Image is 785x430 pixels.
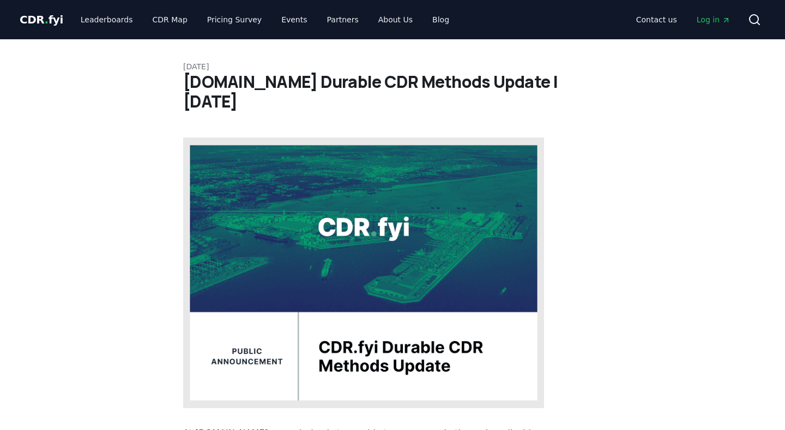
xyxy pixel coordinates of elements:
[273,10,316,29] a: Events
[183,61,602,72] p: [DATE]
[183,138,544,408] img: blog post image
[318,10,367,29] a: Partners
[72,10,142,29] a: Leaderboards
[627,10,686,29] a: Contact us
[45,13,49,26] span: .
[198,10,270,29] a: Pricing Survey
[72,10,458,29] nav: Main
[20,12,63,27] a: CDR.fyi
[627,10,739,29] nav: Main
[424,10,458,29] a: Blog
[688,10,739,29] a: Log in
[144,10,196,29] a: CDR Map
[183,72,602,111] h1: [DOMAIN_NAME] Durable CDR Methods Update | [DATE]
[697,14,730,25] span: Log in
[20,13,63,26] span: CDR fyi
[370,10,421,29] a: About Us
